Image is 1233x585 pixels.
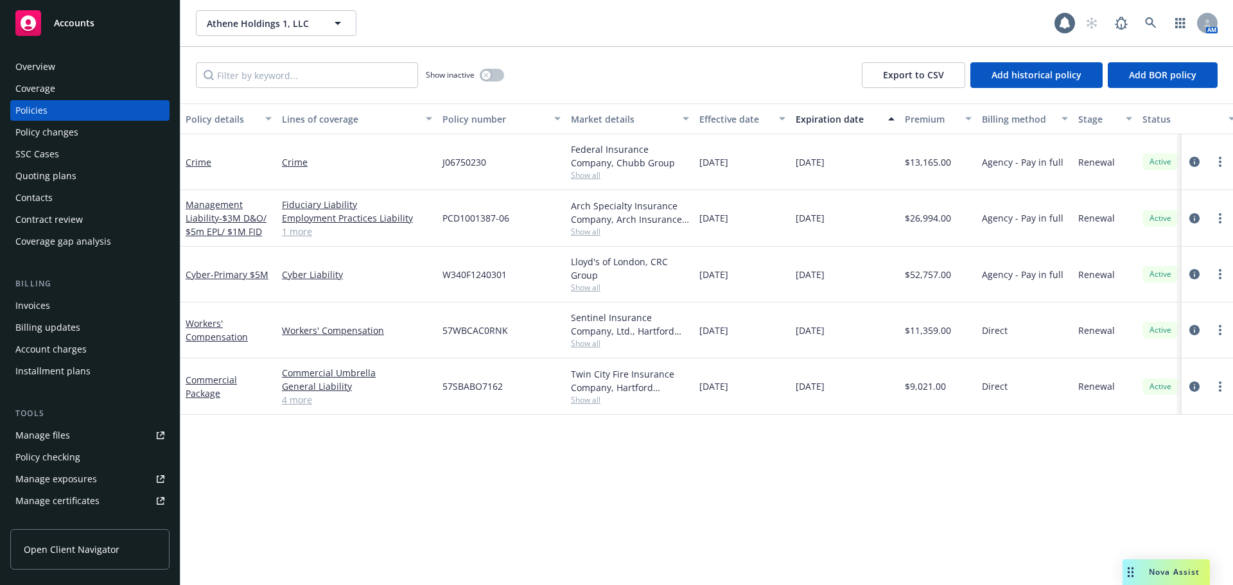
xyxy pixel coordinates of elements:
[15,100,48,121] div: Policies
[282,324,432,337] a: Workers' Compensation
[10,425,170,446] a: Manage files
[10,188,170,208] a: Contacts
[1212,154,1228,170] a: more
[992,69,1081,81] span: Add historical policy
[905,380,946,393] span: $9,021.00
[1078,112,1118,126] div: Stage
[442,211,509,225] span: PCD1001387-06
[24,543,119,556] span: Open Client Navigator
[699,112,771,126] div: Effective date
[1187,379,1202,394] a: circleInformation
[1129,69,1196,81] span: Add BOR policy
[15,57,55,77] div: Overview
[883,69,944,81] span: Export to CSV
[699,324,728,337] span: [DATE]
[15,317,80,338] div: Billing updates
[15,144,59,164] div: SSC Cases
[10,339,170,360] a: Account charges
[571,112,675,126] div: Market details
[796,324,825,337] span: [DATE]
[282,198,432,211] a: Fiduciary Liability
[982,211,1063,225] span: Agency - Pay in full
[10,277,170,290] div: Billing
[282,155,432,169] a: Crime
[15,447,80,467] div: Policy checking
[1149,566,1200,577] span: Nova Assist
[1138,10,1164,36] a: Search
[1148,268,1173,280] span: Active
[900,103,977,134] button: Premium
[15,491,100,511] div: Manage certificates
[1078,380,1115,393] span: Renewal
[10,361,170,381] a: Installment plans
[796,268,825,281] span: [DATE]
[186,268,268,281] a: Cyber
[1212,322,1228,338] a: more
[207,17,318,30] span: Athene Holdings 1, LLC
[10,469,170,489] a: Manage exposures
[1073,103,1137,134] button: Stage
[282,366,432,380] a: Commercial Umbrella
[862,62,965,88] button: Export to CSV
[571,143,689,170] div: Federal Insurance Company, Chubb Group
[699,268,728,281] span: [DATE]
[1108,10,1134,36] a: Report a Bug
[699,211,728,225] span: [DATE]
[694,103,791,134] button: Effective date
[571,311,689,338] div: Sentinel Insurance Company, Ltd., Hartford Insurance Group
[442,112,547,126] div: Policy number
[15,209,83,230] div: Contract review
[10,407,170,420] div: Tools
[186,156,211,168] a: Crime
[1187,211,1202,226] a: circleInformation
[15,425,70,446] div: Manage files
[15,78,55,99] div: Coverage
[1167,10,1193,36] a: Switch app
[1148,213,1173,224] span: Active
[282,112,418,126] div: Lines of coverage
[277,103,437,134] button: Lines of coverage
[186,374,237,399] a: Commercial Package
[1108,62,1218,88] button: Add BOR policy
[699,155,728,169] span: [DATE]
[571,338,689,349] span: Show all
[1148,324,1173,336] span: Active
[282,225,432,238] a: 1 more
[1078,155,1115,169] span: Renewal
[196,62,418,88] input: Filter by keyword...
[426,69,475,80] span: Show inactive
[699,380,728,393] span: [DATE]
[796,112,880,126] div: Expiration date
[282,211,432,225] a: Employment Practices Liability
[1123,559,1210,585] button: Nova Assist
[566,103,694,134] button: Market details
[186,112,258,126] div: Policy details
[1148,381,1173,392] span: Active
[442,380,503,393] span: 57SBABO7162
[10,100,170,121] a: Policies
[437,103,566,134] button: Policy number
[10,231,170,252] a: Coverage gap analysis
[10,491,170,511] a: Manage certificates
[10,447,170,467] a: Policy checking
[1148,156,1173,168] span: Active
[186,198,267,238] a: Management Liability
[15,231,111,252] div: Coverage gap analysis
[905,155,951,169] span: $13,165.00
[796,155,825,169] span: [DATE]
[905,112,958,126] div: Premium
[282,393,432,406] a: 4 more
[1187,266,1202,282] a: circleInformation
[791,103,900,134] button: Expiration date
[211,268,268,281] span: - Primary $5M
[1212,266,1228,282] a: more
[571,255,689,282] div: Lloyd's of London, CRC Group
[54,18,94,28] span: Accounts
[982,268,1063,281] span: Agency - Pay in full
[1187,322,1202,338] a: circleInformation
[977,103,1073,134] button: Billing method
[442,268,507,281] span: W340F1240301
[796,211,825,225] span: [DATE]
[571,226,689,237] span: Show all
[1212,211,1228,226] a: more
